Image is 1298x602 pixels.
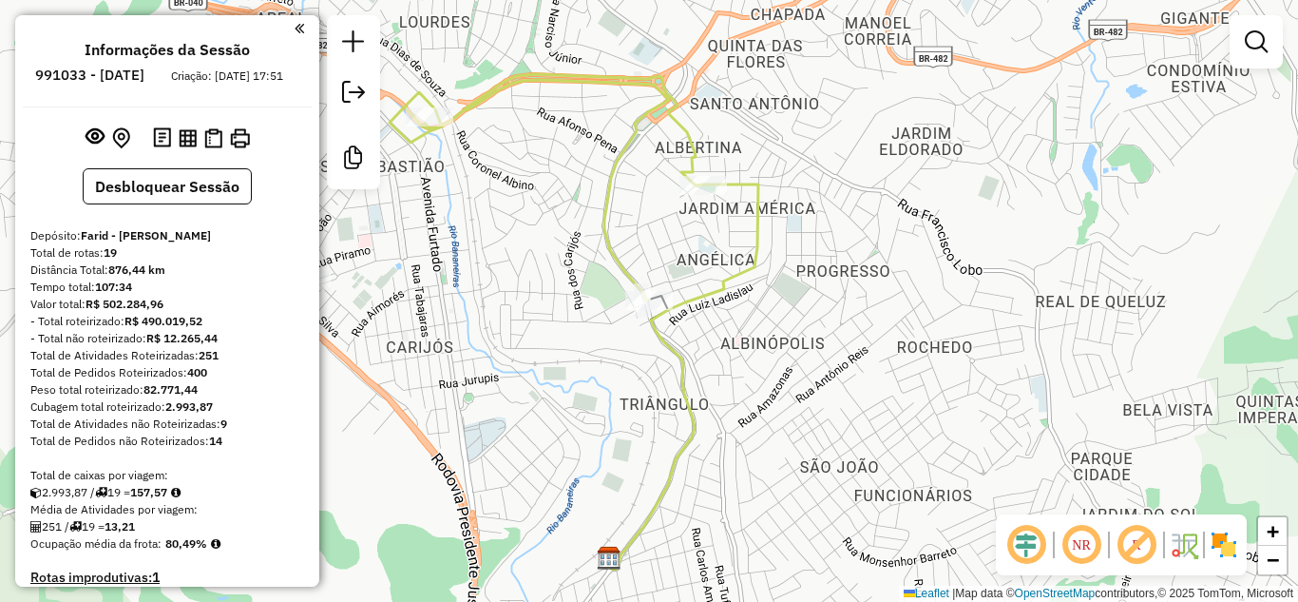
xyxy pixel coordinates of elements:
[199,348,219,362] strong: 251
[1258,546,1287,574] a: Zoom out
[81,228,211,243] strong: Farid - [PERSON_NAME]
[104,245,117,260] strong: 19
[152,569,160,586] strong: 1
[334,73,372,116] a: Exportar sessão
[35,67,144,84] h6: 991033 - [DATE]
[30,521,42,533] i: Total de Atividades
[30,347,304,364] div: Total de Atividades Roteirizadas:
[30,536,162,551] span: Ocupação média da frota:
[30,501,304,518] div: Média de Atividades por viagem:
[165,536,207,551] strong: 80,49%
[105,519,135,534] strong: 13,21
[163,68,291,85] div: Criação: [DATE] 17:51
[899,586,1298,602] div: Map data © contributors,© 2025 TomTom, Microsoft
[220,417,227,431] strong: 9
[30,364,304,381] div: Total de Pedidos Roteirizados:
[295,17,304,39] a: Clique aqui para minimizar o painel
[30,433,304,450] div: Total de Pedidos não Roteirizados:
[904,587,949,600] a: Leaflet
[30,570,304,586] h4: Rotas improdutivas:
[952,587,955,600] span: |
[334,23,372,66] a: Nova sessão e pesquisa
[1015,587,1096,600] a: OpenStreetMap
[82,123,108,153] button: Exibir sessão original
[85,41,250,59] h4: Informações da Sessão
[83,168,252,204] button: Desbloquear Sessão
[226,125,254,152] button: Imprimir Rotas
[130,485,167,499] strong: 157,57
[597,546,621,571] img: Farid - Conselheiro Lafaiete
[175,125,200,150] button: Visualizar relatório de Roteirização
[95,487,107,498] i: Total de rotas
[95,280,132,294] strong: 107:34
[146,331,218,345] strong: R$ 12.265,44
[187,365,207,379] strong: 400
[108,124,134,153] button: Centralizar mapa no depósito ou ponto de apoio
[69,521,82,533] i: Total de rotas
[1059,522,1104,568] span: Ocultar NR
[1114,522,1159,568] span: Exibir rótulo
[30,279,304,296] div: Tempo total:
[30,467,304,484] div: Total de caixas por viagem:
[149,124,175,153] button: Logs desbloquear sessão
[209,434,222,448] strong: 14
[171,487,181,498] i: Meta Caixas/viagem: 1,00 Diferença: 156,57
[30,262,304,279] div: Distância Total:
[30,227,304,244] div: Depósito:
[1169,530,1199,560] img: Fluxo de ruas
[30,518,304,535] div: 251 / 19 =
[165,399,213,414] strong: 2.993,87
[30,487,42,498] i: Cubagem total roteirizado
[1267,548,1279,572] span: −
[108,262,165,277] strong: 876,44 km
[1258,517,1287,546] a: Zoom in
[30,330,304,347] div: - Total não roteirizado:
[200,125,226,152] button: Visualizar Romaneio
[1267,519,1279,543] span: +
[211,538,220,550] em: Média calculada utilizando a maior ocupação (%Peso ou %Cubagem) de cada rota da sessão. Rotas cro...
[30,296,304,313] div: Valor total:
[30,416,304,433] div: Total de Atividades não Roteirizadas:
[143,382,198,397] strong: 82.771,44
[124,314,202,328] strong: R$ 490.019,52
[1209,530,1239,560] img: Exibir/Ocultar setores
[86,297,163,311] strong: R$ 502.284,96
[30,484,304,501] div: 2.993,87 / 19 =
[1003,522,1049,568] span: Ocultar deslocamento
[30,313,304,330] div: - Total roteirizado:
[1237,23,1275,61] a: Exibir filtros
[334,139,372,182] a: Criar modelo
[30,381,304,398] div: Peso total roteirizado:
[30,398,304,416] div: Cubagem total roteirizado:
[30,244,304,262] div: Total de rotas:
